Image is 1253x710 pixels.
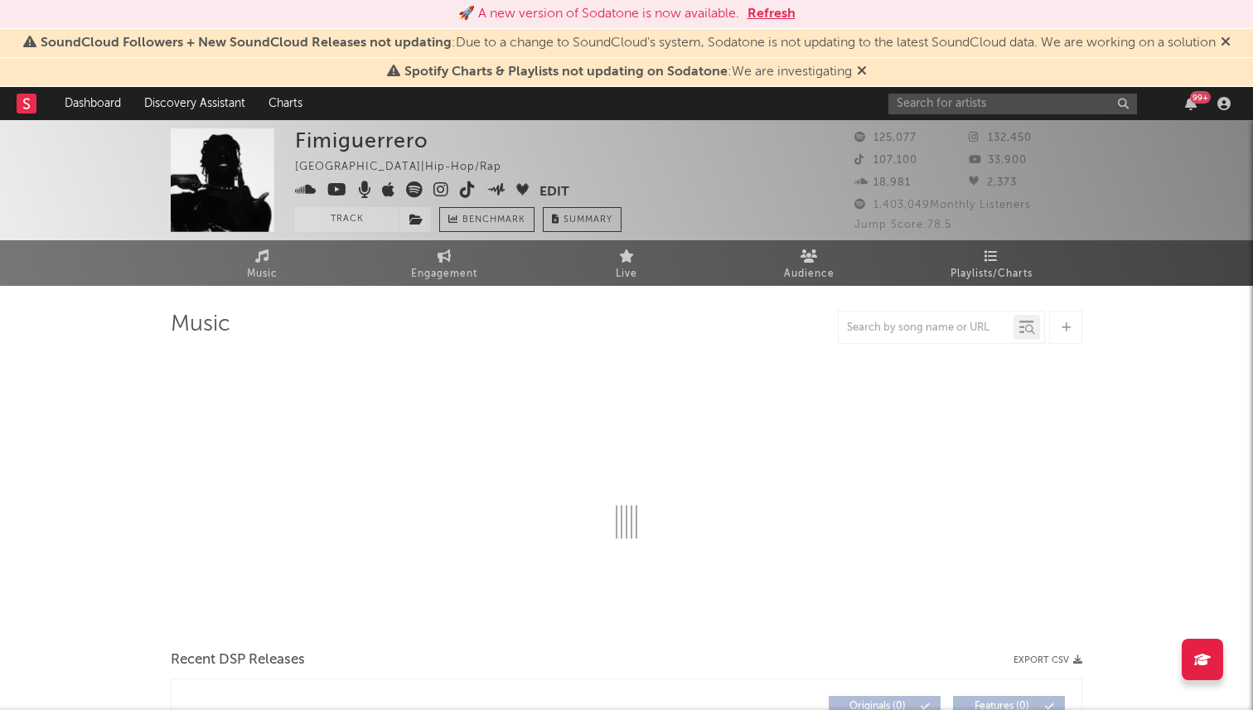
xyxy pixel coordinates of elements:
[854,177,911,188] span: 18,981
[353,240,535,286] a: Engagement
[411,264,477,284] span: Engagement
[257,87,314,120] a: Charts
[900,240,1082,286] a: Playlists/Charts
[133,87,257,120] a: Discovery Assistant
[1185,97,1197,110] button: 99+
[439,207,535,232] a: Benchmark
[969,177,1017,188] span: 2,373
[171,240,353,286] a: Music
[404,65,852,79] span: : We are investigating
[539,181,569,202] button: Edit
[53,87,133,120] a: Dashboard
[857,65,867,79] span: Dismiss
[718,240,900,286] a: Audience
[969,133,1032,143] span: 132,450
[535,240,718,286] a: Live
[564,215,612,225] span: Summary
[247,264,278,284] span: Music
[616,264,637,284] span: Live
[784,264,835,284] span: Audience
[854,220,951,230] span: Jump Score: 78.5
[404,65,728,79] span: Spotify Charts & Playlists not updating on Sodatone
[1014,655,1082,665] button: Export CSV
[543,207,622,232] button: Summary
[969,155,1027,166] span: 33,900
[295,207,399,232] button: Track
[1190,91,1211,104] div: 99 +
[839,321,1014,335] input: Search by song name or URL
[458,4,739,24] div: 🚀 A new version of Sodatone is now available.
[854,133,917,143] span: 125,077
[41,36,452,50] span: SoundCloud Followers + New SoundCloud Releases not updating
[41,36,1216,50] span: : Due to a change to SoundCloud's system, Sodatone is not updating to the latest SoundCloud data....
[854,155,917,166] span: 107,100
[888,94,1137,114] input: Search for artists
[295,157,520,177] div: [GEOGRAPHIC_DATA] | Hip-Hop/Rap
[171,650,305,670] span: Recent DSP Releases
[854,200,1031,210] span: 1,403,049 Monthly Listeners
[462,210,525,230] span: Benchmark
[295,128,428,152] div: Fimiguerrero
[747,4,796,24] button: Refresh
[1221,36,1231,50] span: Dismiss
[951,264,1033,284] span: Playlists/Charts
